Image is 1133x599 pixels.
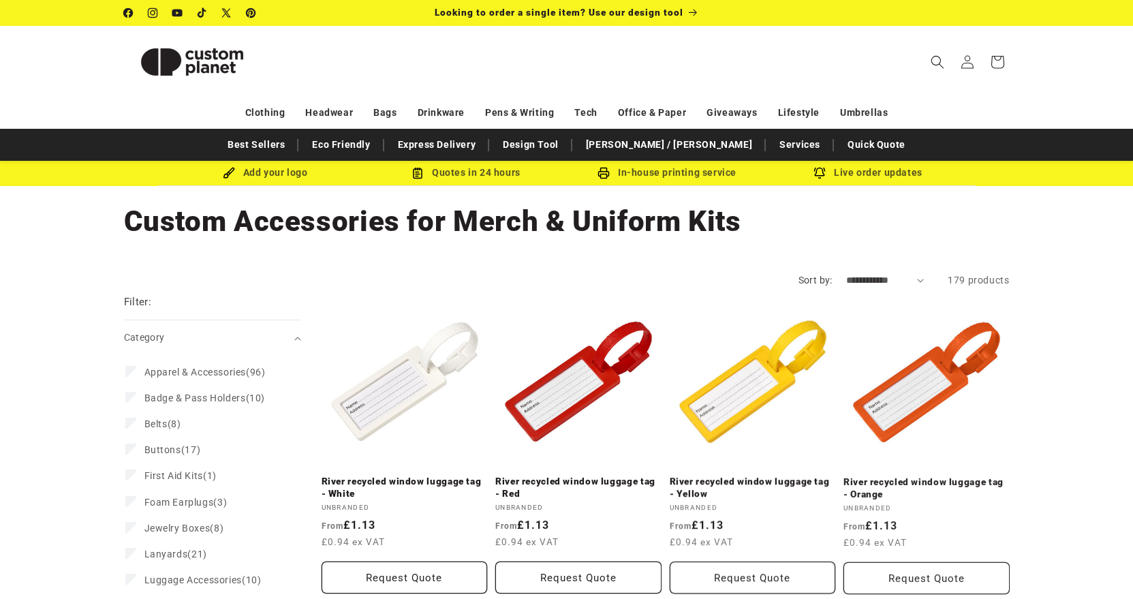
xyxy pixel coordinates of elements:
[670,476,836,500] a: River recycled window luggage tag - Yellow
[221,133,292,157] a: Best Sellers
[144,418,168,429] span: Belts
[778,101,820,125] a: Lifestyle
[485,101,554,125] a: Pens & Writing
[412,167,424,179] img: Order Updates Icon
[144,444,181,455] span: Buttons
[391,133,483,157] a: Express Delivery
[773,133,827,157] a: Services
[322,476,488,500] a: River recycled window luggage tag - White
[418,101,465,125] a: Drinkware
[707,101,757,125] a: Giveaways
[322,562,488,594] button: Request Quote
[768,164,969,181] div: Live order updates
[435,7,683,18] span: Looking to order a single item? Use our design tool
[223,167,235,179] img: Brush Icon
[124,332,165,343] span: Category
[567,164,768,181] div: In-house printing service
[305,101,353,125] a: Headwear
[373,101,397,125] a: Bags
[124,31,260,93] img: Custom Planet
[495,476,662,500] a: River recycled window luggage tag - Red
[495,562,662,594] button: Request Quote
[144,392,265,404] span: (10)
[144,574,242,585] span: Luggage Accessories
[144,523,211,534] span: Jewelry Boxes
[579,133,759,157] a: [PERSON_NAME] / [PERSON_NAME]
[574,101,597,125] a: Tech
[119,26,265,97] a: Custom Planet
[124,203,1010,240] h1: Custom Accessories for Merch & Uniform Kits
[124,294,152,310] h2: Filter:
[165,164,366,181] div: Add your logo
[245,101,285,125] a: Clothing
[618,101,686,125] a: Office & Paper
[948,275,1009,286] span: 179 products
[922,47,952,77] summary: Search
[305,133,377,157] a: Eco Friendly
[144,574,262,586] span: (10)
[144,393,246,403] span: Badge & Pass Holders
[798,275,833,286] label: Sort by:
[496,133,565,157] a: Design Tool
[899,452,1133,599] iframe: Chat Widget
[144,497,214,508] span: Foam Earplugs
[144,496,228,508] span: (3)
[144,470,203,481] span: First Aid Kits
[366,164,567,181] div: Quotes in 24 hours
[841,133,912,157] a: Quick Quote
[144,444,201,456] span: (17)
[144,418,181,430] span: (8)
[144,549,188,559] span: Lanyards
[813,167,826,179] img: Order updates
[843,562,1010,594] button: Request Quote
[144,470,217,482] span: (1)
[124,320,301,355] summary: Category (0 selected)
[670,562,836,594] button: Request Quote
[144,367,247,378] span: Apparel & Accessories
[840,101,888,125] a: Umbrellas
[597,167,610,179] img: In-house printing
[843,476,1010,500] a: River recycled window luggage tag - Orange
[144,522,224,534] span: (8)
[144,548,207,560] span: (21)
[144,366,266,378] span: (96)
